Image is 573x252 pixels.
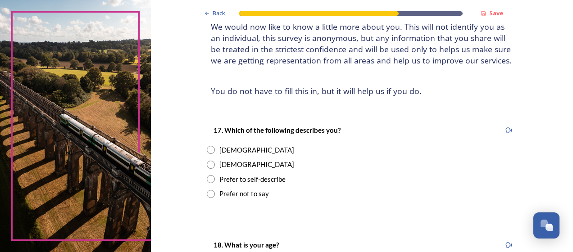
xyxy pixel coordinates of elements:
[489,9,503,17] strong: Save
[219,159,294,170] div: [DEMOGRAPHIC_DATA]
[533,212,559,238] button: Open Chat
[219,189,269,199] div: Prefer not to say
[213,9,225,18] span: Back
[214,126,341,134] strong: 17. Which of the following describes you?
[219,174,286,184] div: Prefer to self-describe
[211,85,513,97] h4: You do not have to fill this in, but it will help us if you do.
[211,21,513,66] h4: We would now like to know a little more about you. This will not identify you as an individual, t...
[214,241,279,249] strong: 18. What is your age?
[219,145,294,155] div: [DEMOGRAPHIC_DATA]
